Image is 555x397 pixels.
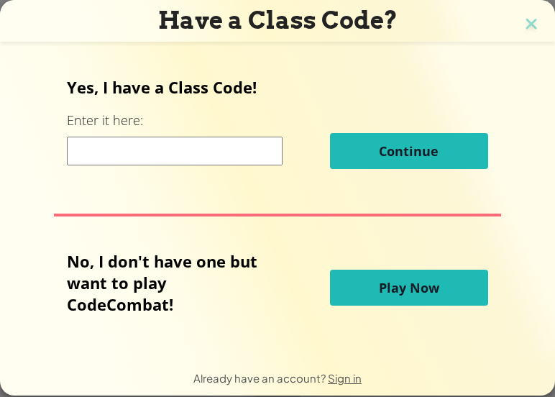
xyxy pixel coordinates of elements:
button: Continue [330,133,488,169]
a: Sign in [328,371,362,385]
button: Play Now [330,270,488,306]
p: Yes, I have a Class Code! [67,76,488,98]
span: Continue [379,142,439,160]
span: Already have an account? [193,371,328,385]
span: Have a Class Code? [158,6,398,35]
img: close icon [522,14,541,36]
label: Enter it here: [67,111,143,129]
span: Play Now [379,279,439,296]
p: No, I don't have one but want to play CodeCombat! [67,250,258,315]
